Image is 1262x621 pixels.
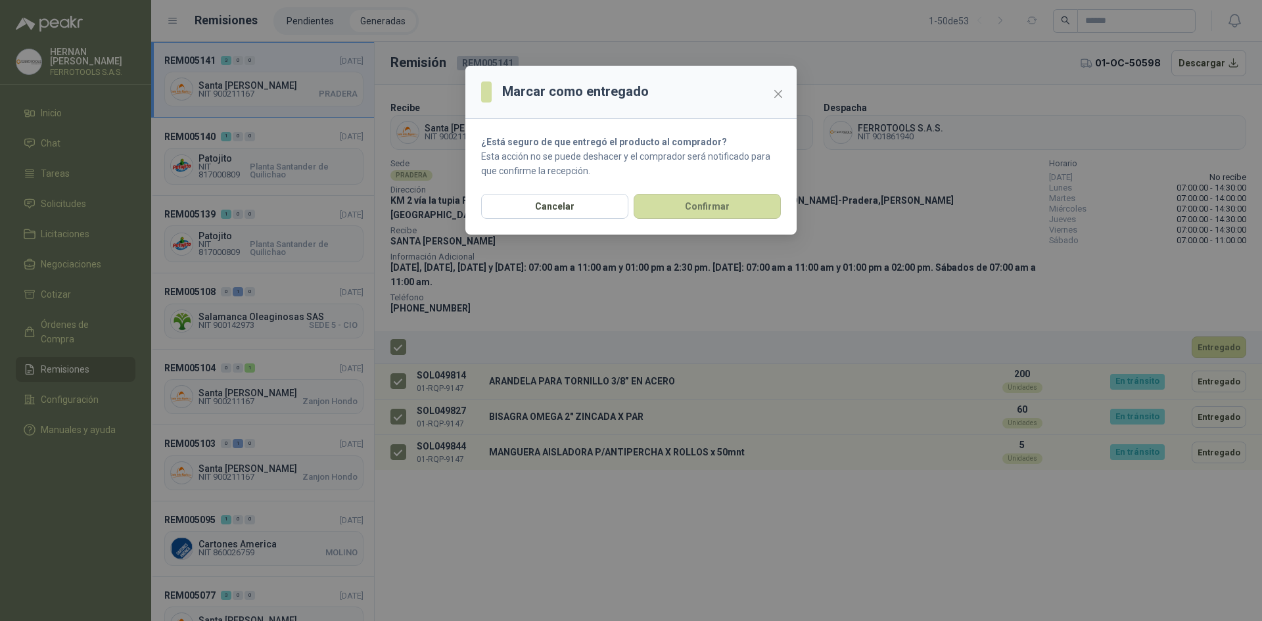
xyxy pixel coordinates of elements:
[481,149,781,178] p: Esta acción no se puede deshacer y el comprador será notificado para que confirme la recepción.
[768,83,789,104] button: Close
[773,89,783,99] span: close
[481,194,628,219] button: Cancelar
[502,81,649,102] h3: Marcar como entregado
[481,137,727,147] strong: ¿Está seguro de que entregó el producto al comprador?
[634,194,781,219] button: Confirmar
